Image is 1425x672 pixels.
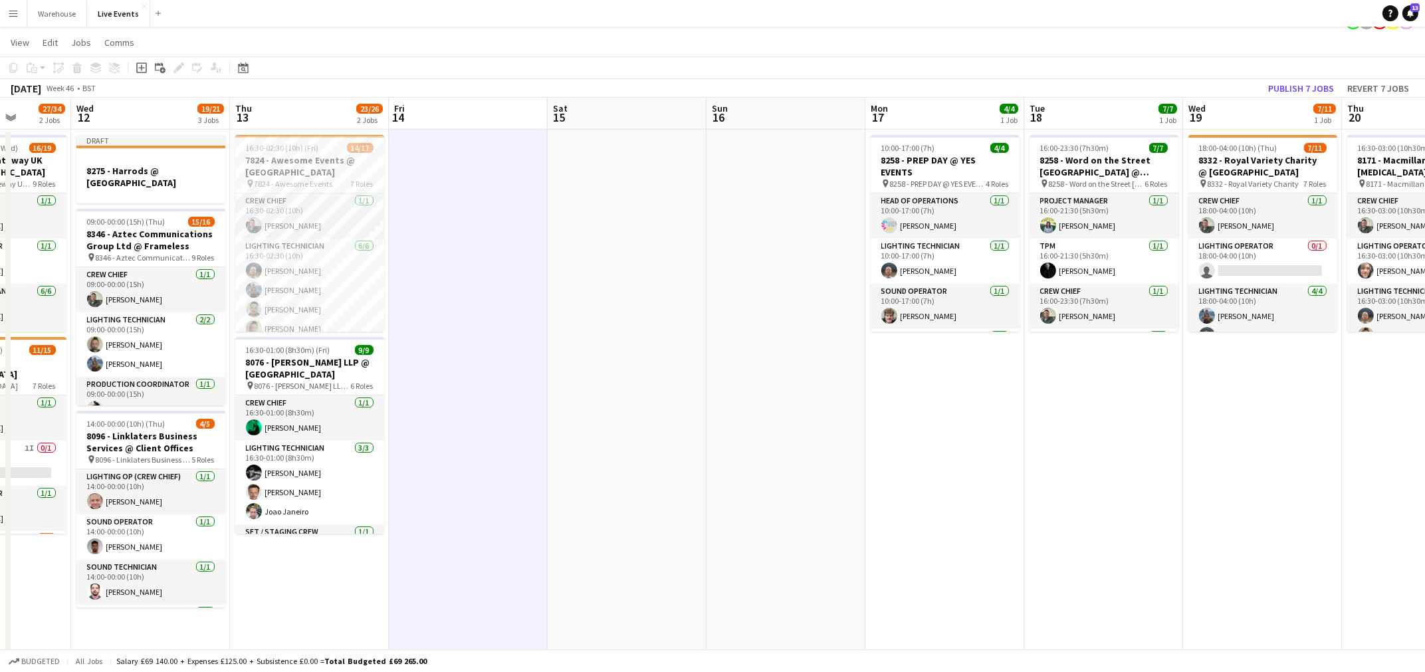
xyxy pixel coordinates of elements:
button: Budgeted [7,654,62,669]
span: 6 Roles [351,381,374,391]
div: Salary £69 140.00 + Expenses £125.00 + Subsistence £0.00 = [116,656,427,666]
app-job-card: 10:00-17:00 (7h)4/48258 - PREP DAY @ YES EVENTS 8258 - PREP DAY @ YES EVENTS4 RolesHead of Operat... [871,135,1020,332]
span: Edit [43,37,58,49]
span: 16 [710,110,728,125]
span: 12 [74,110,94,125]
app-job-card: 16:30-02:30 (10h) (Fri)14/177824 - Awesome Events @ [GEOGRAPHIC_DATA] 7824 - Awesome Events7 Role... [235,135,384,332]
span: 11/15 [29,345,56,355]
h3: 8258 - Word on the Street [GEOGRAPHIC_DATA] @ [GEOGRAPHIC_DATA] [1030,154,1178,178]
span: 20 [1345,110,1364,125]
span: 16:30-02:30 (10h) (Fri) [246,143,319,153]
div: 1 Job [1314,115,1335,125]
span: Comms [104,37,134,49]
span: Total Budgeted £69 265.00 [324,656,427,666]
app-card-role: Lighting Technician1/110:00-17:00 (7h)[PERSON_NAME] [871,239,1020,284]
app-card-role: Crew Chief1/116:00-23:30 (7h30m)[PERSON_NAME] [1030,284,1178,329]
app-card-role: Lighting Technician3/316:30-01:00 (8h30m)[PERSON_NAME][PERSON_NAME]Joao Janeiro [235,441,384,524]
app-card-role: Lighting Operator0/118:00-04:00 (10h) [1188,239,1337,284]
span: 18:00-04:00 (10h) (Thu) [1199,143,1277,153]
span: Fri [394,102,405,114]
span: 16:00-23:30 (7h30m) [1040,143,1109,153]
div: 2 Jobs [357,115,382,125]
a: Comms [99,34,140,51]
a: View [5,34,35,51]
app-job-card: 18:00-04:00 (10h) (Thu)7/118332 - Royal Variety Charity @ [GEOGRAPHIC_DATA] 8332 - Royal Variety ... [1188,135,1337,332]
a: 13 [1402,5,1418,21]
span: Budgeted [21,657,60,666]
span: 15/16 [188,217,215,227]
span: 6 Roles [1145,179,1168,189]
span: 4/5 [196,419,215,429]
span: 7 Roles [1304,179,1327,189]
app-card-role: Crew Chief1/116:30-02:30 (10h)[PERSON_NAME] [235,193,384,239]
span: Wed [76,102,94,114]
h3: 7824 - Awesome Events @ [GEOGRAPHIC_DATA] [235,154,384,178]
app-card-role: Sound Operator1/110:00-17:00 (7h)[PERSON_NAME] [871,284,1020,329]
span: 8332 - Royal Variety Charity [1208,179,1299,189]
span: 7824 - Awesome Events [255,179,333,189]
app-card-role: TPM1/1 [871,329,1020,374]
span: 7/11 [1313,104,1336,114]
app-card-role: Lighting Technician2/2 [1030,329,1178,393]
span: 19 [1186,110,1206,125]
app-card-role: Project Manager1/116:00-21:30 (5h30m)[PERSON_NAME] [1030,193,1178,239]
app-card-role: Lighting Op (Crew Chief)1/114:00-00:00 (10h)[PERSON_NAME] [76,469,225,514]
span: 8258 - PREP DAY @ YES EVENTS [890,179,986,189]
span: 9 Roles [33,179,56,189]
div: Draft [76,135,225,146]
span: 4 Roles [986,179,1009,189]
span: 18 [1028,110,1045,125]
div: 2 Jobs [39,115,64,125]
app-card-role: Crew Chief1/118:00-04:00 (10h)[PERSON_NAME] [1188,193,1337,239]
div: 1 Job [1159,115,1176,125]
span: 19/21 [197,104,224,114]
div: 1 Job [1000,115,1018,125]
span: View [11,37,29,49]
span: 7 Roles [351,179,374,189]
app-card-role: Set / Staging Crew1/1 [235,524,384,570]
span: 14:00-00:00 (10h) (Thu) [87,419,165,429]
span: Thu [235,102,252,114]
div: BST [82,83,96,93]
h3: 8332 - Royal Variety Charity @ [GEOGRAPHIC_DATA] [1188,154,1337,178]
span: 09:00-00:00 (15h) (Thu) [87,217,165,227]
span: 23/26 [356,104,383,114]
span: 14 [392,110,405,125]
div: [DATE] [11,82,41,95]
span: 15 [551,110,568,125]
span: 13 [233,110,252,125]
app-card-role: Production Coordinator1/109:00-00:00 (15h)[PERSON_NAME] [76,377,225,422]
span: Sun [712,102,728,114]
span: 8096 - Linklaters Business Services @ Client Offices [96,455,192,465]
app-card-role: Lighting Technician4/418:00-04:00 (10h)[PERSON_NAME][PERSON_NAME] [1188,284,1337,387]
app-card-role: Sound Technician1/114:00-00:00 (10h)[PERSON_NAME] [76,560,225,605]
app-card-role: Sound Operator1/114:00-00:00 (10h)[PERSON_NAME] [76,514,225,560]
app-job-card: Draft8275 - Harrods @ [GEOGRAPHIC_DATA] [76,135,225,203]
a: Jobs [66,34,96,51]
span: 9/9 [355,345,374,355]
button: Publish 7 jobs [1263,80,1339,97]
span: 7 Roles [33,381,56,391]
span: 4/4 [990,143,1009,153]
span: Jobs [71,37,91,49]
app-job-card: 16:30-01:00 (8h30m) (Fri)9/98076 - [PERSON_NAME] LLP @ [GEOGRAPHIC_DATA] 8076 - [PERSON_NAME] LLP... [235,337,384,534]
span: 9 Roles [192,253,215,263]
div: 3 Jobs [198,115,223,125]
button: Warehouse [27,1,87,27]
span: Thu [1347,102,1364,114]
span: Week 46 [44,83,77,93]
span: Sat [553,102,568,114]
app-job-card: 16:00-23:30 (7h30m)7/78258 - Word on the Street [GEOGRAPHIC_DATA] @ [GEOGRAPHIC_DATA] 8258 - Word... [1030,135,1178,332]
span: Mon [871,102,888,114]
span: 17 [869,110,888,125]
span: 16/19 [29,143,56,153]
app-job-card: 09:00-00:00 (15h) (Thu)15/168346 - Aztec Communications Group Ltd @ Frameless 8346 - Aztec Commun... [76,209,225,405]
app-card-role: Lighting Technician2/209:00-00:00 (15h)[PERSON_NAME][PERSON_NAME] [76,312,225,377]
div: 14:00-00:00 (10h) (Thu)4/58096 - Linklaters Business Services @ Client Offices 8096 - Linklaters ... [76,411,225,608]
button: Revert 7 jobs [1342,80,1414,97]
